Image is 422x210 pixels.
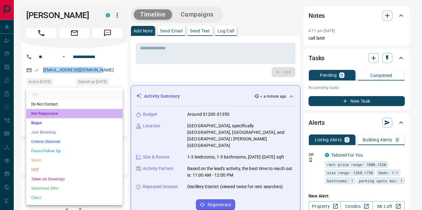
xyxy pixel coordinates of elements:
li: Client [26,193,123,203]
li: Not Responsive [26,109,123,118]
li: Submitted Offer [26,184,123,193]
li: Criteria Obtained [26,137,123,146]
li: HOT [26,165,123,174]
li: Warm [26,156,123,165]
li: Just Browsing [26,128,123,137]
li: Bogus [26,118,123,128]
li: Taken on Showings [26,174,123,184]
li: Future Follow Up [26,146,123,156]
li: Do Not Contact [26,100,123,109]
